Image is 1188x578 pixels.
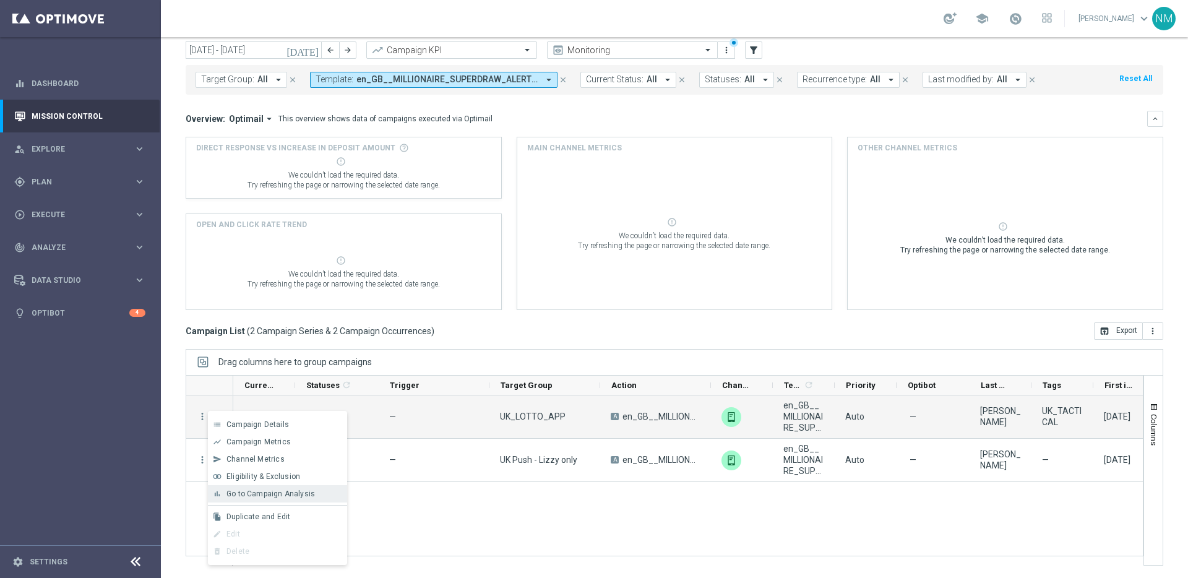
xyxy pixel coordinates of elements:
[678,75,686,84] i: close
[431,326,434,337] span: )
[288,75,297,84] i: close
[748,45,759,56] i: filter_alt
[208,433,347,451] button: show_chart Campaign Metrics
[129,309,145,317] div: 4
[559,75,567,84] i: close
[32,178,134,186] span: Plan
[910,454,916,465] span: —
[14,144,134,155] div: Explore
[32,100,145,132] a: Mission Control
[580,72,676,88] button: Current Status: All arrow_drop_down
[389,455,396,465] span: —
[858,245,1153,255] div: Try refreshing the page or narrowing the selected date range.
[908,381,936,390] span: Optibot
[622,454,700,465] span: en_GB__MILLIONAIRE_SUPERDRAW_ALERT__NVIP_APP_TAC_LT
[543,74,554,85] i: arrow_drop_down
[721,451,741,470] div: OptiMobile Push
[699,72,774,88] button: Statuses: All arrow_drop_down
[662,74,673,85] i: arrow_drop_down
[134,143,145,155] i: keyboard_arrow_right
[14,79,146,88] button: equalizer Dashboard
[12,556,24,567] i: settings
[845,412,864,421] span: Auto
[527,231,822,241] div: We couldn’t load the required data.
[975,12,989,25] span: school
[1043,381,1061,390] span: Tags
[622,411,700,422] span: en_GB__MILLIONAIRE_SUPERDRAW_ALERT__NVIP_APP_TAC_LT
[197,411,208,422] button: more_vert
[1118,72,1153,85] button: Reset All
[208,416,347,433] button: list Campaign Details
[1094,326,1163,335] multiple-options-button: Export to CSV
[501,381,553,390] span: Target Group
[1137,12,1151,25] span: keyboard_arrow_down
[208,468,347,485] button: join_inner Eligibility & Exclusion
[980,405,1021,428] div: Nikola Misotova
[721,45,731,55] i: more_vert
[845,455,864,465] span: Auto
[14,209,134,220] div: Execute
[197,454,208,465] button: more_vert
[721,407,741,427] div: OptiMobile Push
[32,244,134,251] span: Analyze
[213,490,222,498] i: bar_chart
[14,177,146,187] div: gps_fixed Plan keyboard_arrow_right
[226,472,300,481] span: Eligibility & Exclusion
[196,180,491,190] div: Try refreshing the page or narrowing the selected date range.
[32,277,134,284] span: Data Studio
[611,381,637,390] span: Action
[14,144,25,155] i: person_search
[1151,114,1160,123] i: keyboard_arrow_down
[722,381,752,390] span: Channel
[611,456,619,464] span: A
[14,242,25,253] i: track_changes
[14,78,25,89] i: equalizer
[14,176,134,188] div: Plan
[273,74,284,85] i: arrow_drop_down
[586,74,643,85] span: Current Status:
[667,217,677,227] i: error_outline
[775,75,784,84] i: close
[186,326,434,337] h3: Campaign List
[213,438,222,446] i: show_chart
[213,472,222,481] i: join_inner
[322,41,339,59] button: arrow_back
[783,443,824,477] span: en_GB__MILLIONAIRE_SUPERDRAW_ALERT__NVIP_APP_TAC_LT
[14,144,146,154] button: person_search Explore keyboard_arrow_right
[803,74,867,85] span: Recurrence type:
[14,111,146,121] div: Mission Control
[213,420,222,429] i: list
[316,74,353,85] span: Template:
[1147,111,1163,127] button: keyboard_arrow_down
[901,75,910,84] i: close
[342,380,351,390] i: refresh
[244,381,274,390] span: Current Status
[923,72,1027,88] button: Last modified by: All arrow_drop_down
[760,74,771,85] i: arrow_drop_down
[14,67,145,100] div: Dashboard
[201,74,254,85] span: Target Group:
[186,269,501,279] div: We couldn’t load the required data.
[846,381,876,390] span: Priority
[527,142,622,153] h4: Main channel metrics
[744,74,755,85] span: All
[1104,411,1130,422] div: 24 Sep 2025, Wednesday
[1012,74,1023,85] i: arrow_drop_down
[196,219,307,230] h4: OPEN AND CLICK RATE TREND
[784,381,802,390] span: Templates
[226,490,315,498] span: Go to Campaign Analysis
[339,41,356,59] button: arrow_forward
[611,413,619,420] span: A
[196,142,395,153] span: Direct Response VS Increase In Deposit Amount
[1028,75,1036,84] i: close
[208,451,347,468] button: send Channel Metrics
[14,308,146,318] div: lightbulb Optibot 4
[980,449,1021,471] div: Elizabeth Cotter
[14,243,146,252] button: track_changes Analyze keyboard_arrow_right
[1104,454,1130,465] div: 24 Sep 2025, Wednesday
[32,67,145,100] a: Dashboard
[858,142,957,153] h4: Other channel metrics
[870,74,880,85] span: All
[389,412,396,421] span: —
